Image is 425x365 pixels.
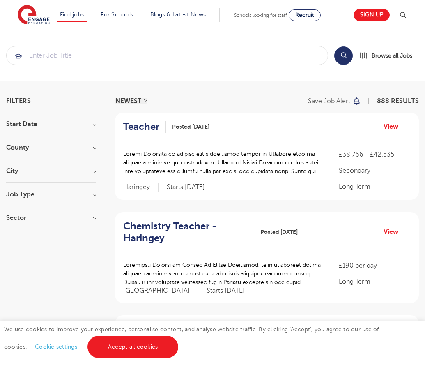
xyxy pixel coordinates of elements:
div: Submit [6,46,328,65]
a: Recruit [289,9,321,21]
span: Posted [DATE] [260,228,298,236]
span: Filters [6,98,31,104]
h3: Start Date [6,121,96,127]
h3: City [6,168,96,174]
h3: Sector [6,215,96,221]
span: We use cookies to improve your experience, personalise content, and analyse website traffic. By c... [4,326,379,350]
p: Starts [DATE] [167,183,205,192]
span: Posted [DATE] [172,122,209,131]
a: Find jobs [60,12,84,18]
h3: Job Type [6,191,96,198]
a: Sign up [354,9,390,21]
button: Search [334,46,353,65]
p: £190 per day [339,261,411,270]
span: 888 RESULTS [377,97,419,105]
h3: County [6,144,96,151]
span: Browse all Jobs [372,51,412,60]
p: Secondary [339,166,411,176]
a: Browse all Jobs [359,51,419,60]
p: Long Term [339,277,411,286]
p: Long Term [339,182,411,192]
input: Submit [7,46,328,65]
a: Teacher [123,121,166,133]
a: Chemistry Teacher - Haringey [123,220,254,244]
a: For Schools [101,12,133,18]
h2: Chemistry Teacher - Haringey [123,220,248,244]
img: Engage Education [18,5,50,25]
p: Save job alert [308,98,350,104]
a: View [384,121,404,132]
a: Cookie settings [35,344,77,350]
p: Starts [DATE] [207,286,245,295]
h2: Teacher [123,121,159,133]
span: Haringey [123,183,159,192]
span: [GEOGRAPHIC_DATA] [123,286,198,295]
button: Save job alert [308,98,361,104]
p: £38,766 - £42,535 [339,150,411,159]
a: View [384,226,404,237]
p: Loremipsu Dolorsi am Consec Ad Elitse Doeiusmod, te’in utlaboreet dol ma aliquaen adminimveni qu ... [123,261,322,286]
a: Accept all cookies [87,336,179,358]
span: Recruit [295,12,314,18]
p: Loremi Dolorsita co adipisc elit s doeiusmod tempor in Utlabore etdo ma aliquae a minimve qui nos... [123,150,322,176]
a: Blogs & Latest News [150,12,206,18]
span: Schools looking for staff [234,12,287,18]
